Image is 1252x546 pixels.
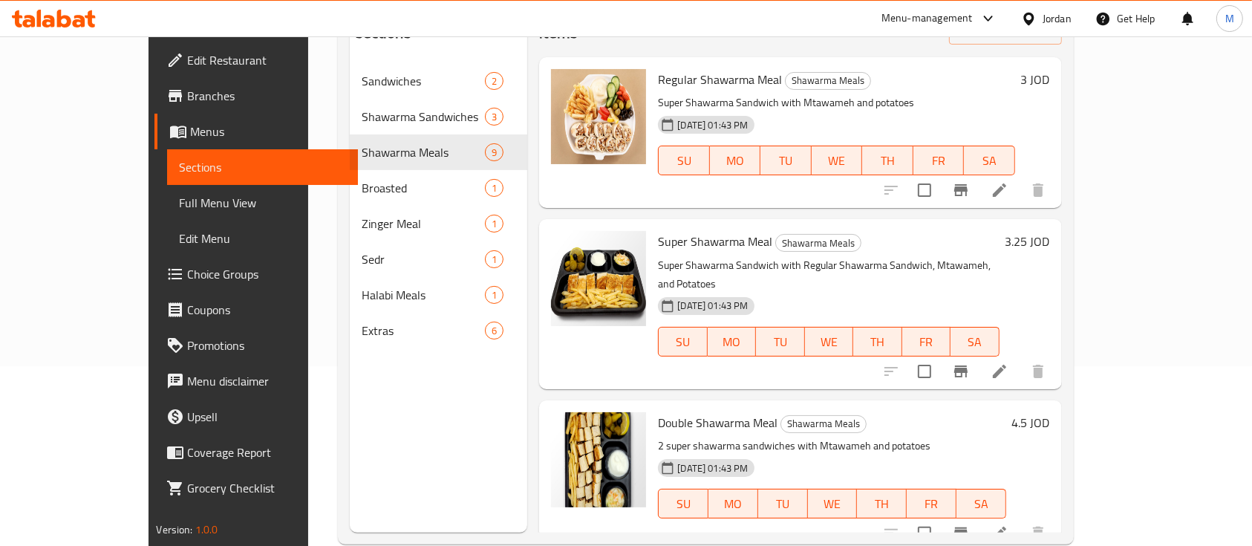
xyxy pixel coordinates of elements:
img: Super Shawarma Meal [551,231,646,326]
a: Menus [154,114,358,149]
div: Sandwiches2 [350,63,528,99]
span: Select to update [909,175,940,206]
span: Zinger Meal [362,215,486,233]
span: Super Shawarma Meal [658,230,772,253]
button: WE [812,146,862,175]
img: Regular Shawarma Meal [551,69,646,164]
a: Edit Restaurant [154,42,358,78]
button: MO [708,327,756,357]
span: MO [714,493,752,515]
span: Double Shawarma Meal [658,412,777,434]
a: Coupons [154,292,358,328]
h6: 3 JOD [1021,69,1050,90]
a: Menu disclaimer [154,363,358,399]
span: 1.0.0 [195,520,218,539]
button: TU [756,327,804,357]
button: SA [964,146,1014,175]
div: Shawarma Meals [362,143,486,161]
div: Shawarma Meals [775,234,861,252]
a: Edit menu item [991,363,1008,380]
div: items [485,143,503,161]
div: Halabi Meals [362,286,486,304]
nav: Menu sections [350,57,528,354]
span: TU [766,150,805,172]
span: SU [665,331,701,353]
a: Coverage Report [154,435,358,470]
span: Select to update [909,356,940,387]
div: items [485,250,503,268]
span: Shawarma Meals [786,72,870,89]
span: FR [908,331,945,353]
span: FR [913,493,951,515]
span: Shawarma Sandwiches [362,108,486,126]
a: Branches [154,78,358,114]
div: Halabi Meals1 [350,277,528,313]
span: 1 [486,181,503,195]
span: TU [762,331,798,353]
a: Upsell [154,399,358,435]
button: TU [760,146,811,175]
div: Shawarma Meals9 [350,134,528,170]
span: Shawarma Meals [776,235,861,252]
div: Broasted1 [350,170,528,206]
span: MO [714,331,750,353]
span: [DATE] 01:43 PM [671,299,754,313]
a: Full Menu View [167,185,358,221]
div: Shawarma Meals [785,72,871,90]
a: Choice Groups [154,256,358,292]
span: MO [716,150,754,172]
span: Choice Groups [187,265,346,283]
button: Branch-specific-item [943,354,979,389]
span: Promotions [187,337,346,354]
span: [DATE] 01:43 PM [671,461,754,475]
img: Double Shawarma Meal [551,412,646,507]
p: Super Shawarma Sandwich with Regular Shawarma Sandwich, Mtawameh, and Potatoes [658,256,999,293]
span: SU [665,150,703,172]
button: TH [857,489,907,519]
button: TH [853,327,901,357]
a: Edit menu item [991,524,1008,542]
button: delete [1020,172,1056,208]
span: Shawarma Meals [781,415,866,432]
span: Upsell [187,408,346,426]
span: SA [970,150,1008,172]
span: TH [863,493,901,515]
div: items [485,322,503,339]
span: 9 [486,146,503,160]
span: TH [859,331,896,353]
span: Sedr [362,250,486,268]
button: SA [956,489,1006,519]
span: SU [665,493,702,515]
p: 2 super shawarma sandwiches with Mtawameh and potatoes [658,437,1005,455]
div: items [485,286,503,304]
button: FR [913,146,964,175]
div: Extras [362,322,486,339]
span: Edit Restaurant [187,51,346,69]
button: SU [658,146,709,175]
a: Edit menu item [991,181,1008,199]
span: [DATE] 01:43 PM [671,118,754,132]
button: SA [951,327,999,357]
button: WE [808,489,858,519]
span: Full Menu View [179,194,346,212]
span: Sections [179,158,346,176]
span: 1 [486,253,503,267]
span: WE [818,150,856,172]
span: TH [868,150,907,172]
span: Broasted [362,179,486,197]
span: Version: [156,520,192,539]
span: WE [811,331,847,353]
button: FR [902,327,951,357]
a: Promotions [154,328,358,363]
button: TU [758,489,808,519]
span: SA [962,493,1000,515]
button: Branch-specific-item [943,172,979,208]
span: Edit Menu [179,230,346,247]
div: items [485,108,503,126]
span: 1 [486,288,503,302]
span: Sandwiches [362,72,486,90]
